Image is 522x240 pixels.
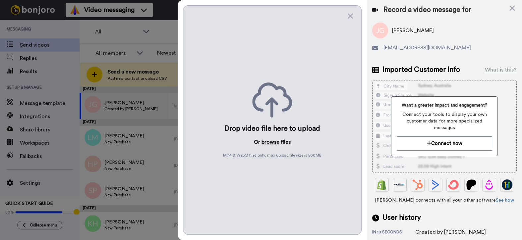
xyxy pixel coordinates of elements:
[372,229,415,236] div: in 10 seconds
[448,179,459,190] img: ConvertKit
[397,136,492,151] button: Connect now
[412,179,423,190] img: Hubspot
[223,153,321,158] span: MP4 & WebM files only, max upload file size is 500 MB
[372,197,517,204] span: [PERSON_NAME] connects with all your other software
[383,44,471,52] span: [EMAIL_ADDRESS][DOMAIN_NAME]
[382,65,460,75] span: Imported Customer Info
[382,213,421,223] span: User history
[3,13,130,36] div: message notification from Amy, 21h ago. Hi Bryan, We hope you and your customers have been having...
[22,18,108,25] p: Hi [PERSON_NAME], We hope you and your customers have been having a great time with [PERSON_NAME]...
[224,124,320,133] div: Drop video file here to upload
[430,179,441,190] img: ActiveCampaign
[394,179,405,190] img: Ontraport
[397,111,492,131] span: Connect your tools to display your own customer data for more specialized messages
[8,19,18,30] img: Profile image for Amy
[397,102,492,109] span: Want a greater impact and engagement?
[466,179,477,190] img: Patreon
[254,138,291,146] p: Or files
[496,198,514,203] a: See how
[485,66,517,74] div: What is this?
[484,179,494,190] img: Drip
[502,179,512,190] img: GoHighLevel
[415,228,486,236] div: Created by [PERSON_NAME]
[22,25,108,31] p: Message from Amy, sent 21h ago
[261,138,279,146] button: browse
[377,179,387,190] img: Shopify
